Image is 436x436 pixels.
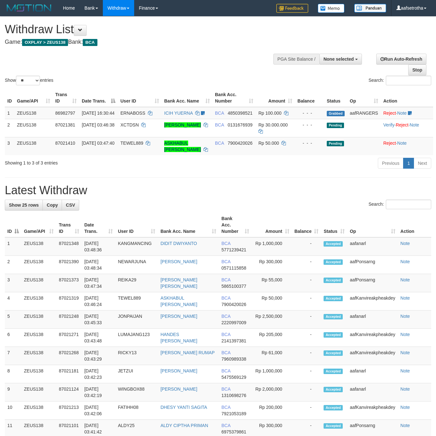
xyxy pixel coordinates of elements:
[82,111,114,116] span: [DATE] 16:30:44
[381,137,433,155] td: ·
[258,141,279,146] span: Rp 50.000
[164,111,193,116] a: ICIH YUERNA
[160,405,207,410] a: DHESY YANTI SAGITA
[376,54,426,65] a: Run Auto-Refresh
[5,184,431,197] h1: Latest Withdraw
[115,402,158,420] td: FATIHH08
[158,213,219,237] th: Bank Acc. Name: activate to sort column ascending
[162,89,212,107] th: Bank Acc. Name: activate to sort column ascending
[82,141,114,146] span: [DATE] 03:47:40
[252,292,292,310] td: Rp 50,000
[83,39,97,46] span: BCA
[21,329,56,347] td: ZEUS138
[5,237,21,256] td: 1
[56,274,82,292] td: 87021373
[5,256,21,274] td: 2
[160,314,197,319] a: [PERSON_NAME]
[383,122,394,127] a: Verify
[212,89,256,107] th: Bank Acc. Number: activate to sort column ascending
[62,200,79,210] a: CSV
[292,237,321,256] td: -
[292,310,321,329] td: -
[319,54,362,65] button: None selected
[408,65,426,75] a: Stop
[5,383,21,402] td: 9
[160,386,197,392] a: [PERSON_NAME]
[160,368,197,373] a: [PERSON_NAME]
[324,241,343,247] span: Accepted
[21,402,56,420] td: ZEUS138
[398,213,431,237] th: Action
[215,111,224,116] span: BCA
[381,119,433,137] td: · ·
[221,284,246,289] span: Copy 5865100377 to clipboard
[221,314,230,319] span: BCA
[5,137,14,155] td: 3
[324,57,354,62] span: None selected
[221,368,230,373] span: BCA
[56,383,82,402] td: 87021124
[401,314,410,319] a: Note
[221,247,246,252] span: Copy 5771239421 to clipboard
[347,383,398,402] td: aafanarl
[347,292,398,310] td: aafKanvireakpheakdey
[53,89,79,107] th: Trans ID: activate to sort column ascending
[21,213,56,237] th: Game/API: activate to sort column ascending
[401,241,410,246] a: Note
[292,329,321,347] td: -
[228,141,253,146] span: Copy 7900420026 to clipboard
[401,368,410,373] a: Note
[292,402,321,420] td: -
[378,158,403,169] a: Previous
[82,329,115,347] td: [DATE] 03:43:48
[324,278,343,283] span: Accepted
[5,292,21,310] td: 4
[21,292,56,310] td: ZEUS138
[42,200,62,210] a: Copy
[56,292,82,310] td: 87021319
[115,292,158,310] td: TEWEL889
[381,89,433,107] th: Action
[292,347,321,365] td: -
[252,365,292,383] td: Rp 1,000,000
[160,259,197,264] a: [PERSON_NAME]
[115,256,158,274] td: NEWARJUNA
[273,54,319,65] div: PGA Site Balance /
[5,39,284,45] h4: Game: Bank:
[14,107,53,119] td: ZEUS138
[55,111,75,116] span: 86982797
[252,402,292,420] td: Rp 200,000
[327,123,344,128] span: Pending
[21,347,56,365] td: ZEUS138
[215,122,224,127] span: BCA
[82,383,115,402] td: [DATE] 03:42:19
[347,274,398,292] td: aafPonsarng
[401,259,410,264] a: Note
[401,332,410,337] a: Note
[256,89,295,107] th: Amount: activate to sort column ascending
[383,111,396,116] a: Reject
[347,107,381,119] td: aafRANGERS
[221,241,230,246] span: BCA
[21,310,56,329] td: ZEUS138
[21,237,56,256] td: ZEUS138
[324,296,343,301] span: Accepted
[5,200,43,210] a: Show 25 rows
[221,338,246,343] span: Copy 2141397381 to clipboard
[160,241,197,246] a: DIDIT DWIYANTO
[228,111,253,116] span: Copy 4850398521 to clipboard
[82,237,115,256] td: [DATE] 03:48:36
[5,23,284,36] h1: Withdraw List
[56,213,82,237] th: Trans ID: activate to sort column ascending
[160,332,197,343] a: HANDES [PERSON_NAME]
[164,122,201,127] a: [PERSON_NAME]
[258,111,281,116] span: Rp 100.000
[397,141,407,146] a: Note
[55,122,75,127] span: 87021381
[401,423,410,428] a: Note
[21,365,56,383] td: ZEUS138
[82,365,115,383] td: [DATE] 03:42:23
[381,107,433,119] td: ·
[324,387,343,392] span: Accepted
[221,295,230,301] span: BCA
